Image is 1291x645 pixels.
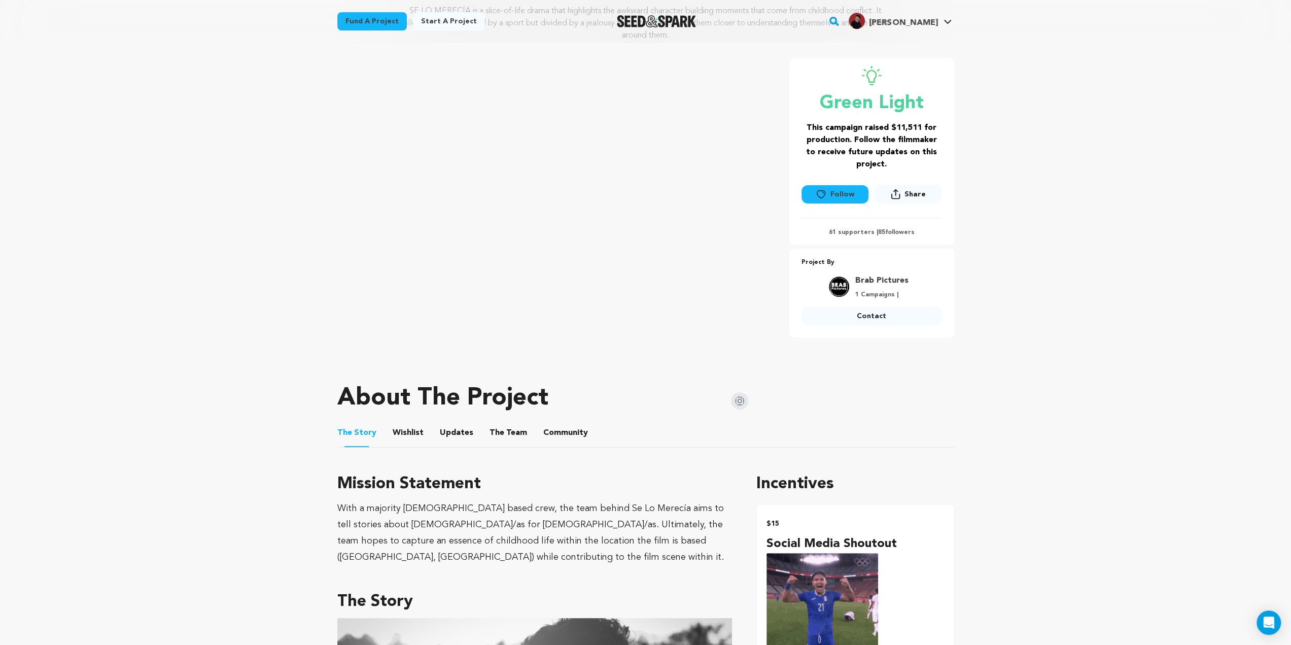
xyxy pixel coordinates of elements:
span: Updates [440,427,473,439]
span: Share [875,185,941,208]
button: Share [875,185,941,203]
h2: $15 [766,517,944,531]
div: Open Intercom Messenger [1257,610,1281,635]
a: Contact [801,307,942,325]
span: Marlon S.'s Profile [847,11,954,32]
a: Start a project [413,12,485,30]
img: 0a03e73504b7c92c.png [849,13,865,29]
span: Story [337,427,376,439]
div: Marlon S.'s Profile [849,13,937,29]
span: Team [490,427,527,439]
span: The [337,427,352,439]
span: Share [904,189,926,199]
span: 85 [878,229,885,235]
p: Green Light [801,93,942,114]
button: Follow [801,185,868,203]
a: Goto Brab Pictures profile [855,275,909,287]
a: Fund a project [337,12,407,30]
p: Project By [801,257,942,268]
div: With a majority [DEMOGRAPHIC_DATA] based crew, the team behind Se Lo Merecía aims to tell stories... [337,500,732,565]
p: 1 Campaigns | [855,291,909,299]
img: 80dc81277274a473.png [829,277,849,297]
h4: Social Media Shoutout [766,535,944,553]
img: Seed&Spark Instagram Icon [731,392,748,410]
img: Seed&Spark Logo Dark Mode [617,15,696,27]
span: Wishlist [393,427,424,439]
h3: The Story [337,590,732,614]
h1: Incentives [756,472,954,496]
span: Community [543,427,588,439]
p: 61 supporters | followers [801,228,942,236]
h3: Mission Statement [337,472,732,496]
h1: About The Project [337,386,548,411]
span: [PERSON_NAME] [869,19,937,27]
h3: This campaign raised $11,511 for production. Follow the filmmaker to receive future updates on th... [801,122,942,171]
a: Seed&Spark Homepage [617,15,696,27]
a: Marlon S.'s Profile [847,11,954,29]
span: The [490,427,504,439]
